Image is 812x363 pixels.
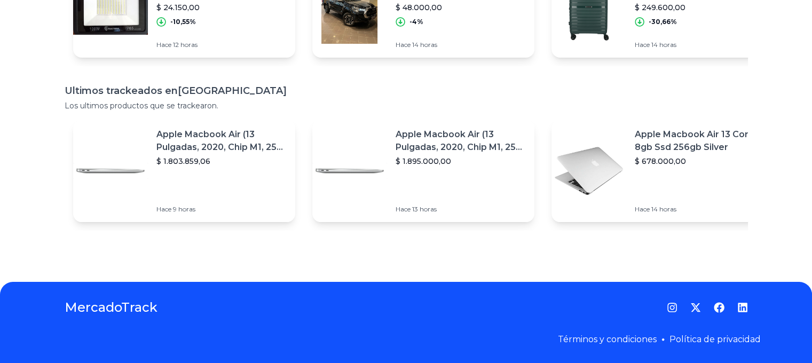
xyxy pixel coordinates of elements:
[73,120,295,222] a: Featured imageApple Macbook Air (13 Pulgadas, 2020, Chip M1, 256 Gb De Ssd, 8 Gb De Ram) - Plata$...
[396,41,526,49] p: Hace 14 horas
[635,156,765,167] p: $ 678.000,00
[156,2,287,13] p: $ 24.150,00
[649,18,677,26] p: -30,66%
[669,334,761,344] a: Política de privacidad
[396,205,526,214] p: Hace 13 horas
[396,156,526,167] p: $ 1.895.000,00
[65,100,748,111] p: Los ultimos productos que se trackearon.
[667,302,677,313] a: Instagram
[690,302,701,313] a: Twitter
[156,156,287,167] p: $ 1.803.859,06
[551,120,774,222] a: Featured imageApple Macbook Air 13 Core I5 8gb Ssd 256gb Silver$ 678.000,00Hace 14 horas
[737,302,748,313] a: LinkedIn
[156,128,287,154] p: Apple Macbook Air (13 Pulgadas, 2020, Chip M1, 256 Gb De Ssd, 8 Gb De Ram) - Plata
[635,205,765,214] p: Hace 14 horas
[635,128,765,154] p: Apple Macbook Air 13 Core I5 8gb Ssd 256gb Silver
[558,334,657,344] a: Términos y condiciones
[551,133,626,208] img: Featured image
[312,133,387,208] img: Featured image
[635,2,765,13] p: $ 249.600,00
[156,205,287,214] p: Hace 9 horas
[635,41,765,49] p: Hace 14 horas
[312,120,534,222] a: Featured imageApple Macbook Air (13 Pulgadas, 2020, Chip M1, 256 Gb De Ssd, 8 Gb De Ram) - Plata$...
[396,128,526,154] p: Apple Macbook Air (13 Pulgadas, 2020, Chip M1, 256 Gb De Ssd, 8 Gb De Ram) - Plata
[396,2,526,13] p: $ 48.000,00
[170,18,196,26] p: -10,55%
[156,41,287,49] p: Hace 12 horas
[65,299,157,316] a: MercadoTrack
[409,18,423,26] p: -4%
[73,133,148,208] img: Featured image
[714,302,724,313] a: Facebook
[65,83,748,98] h1: Ultimos trackeados en [GEOGRAPHIC_DATA]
